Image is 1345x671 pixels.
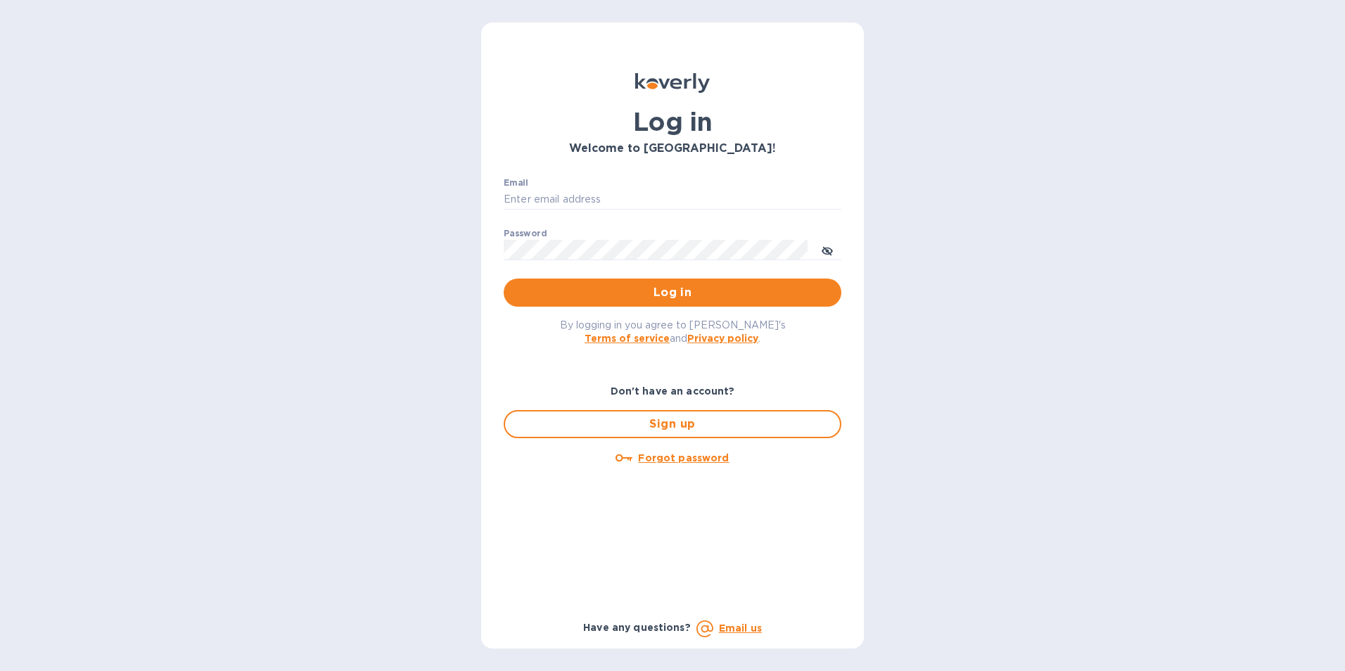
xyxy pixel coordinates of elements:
[516,416,829,433] span: Sign up
[504,229,547,238] label: Password
[611,385,735,397] b: Don't have an account?
[504,142,841,155] h3: Welcome to [GEOGRAPHIC_DATA]!
[583,622,691,633] b: Have any questions?
[638,452,729,464] u: Forgot password
[687,333,758,344] a: Privacy policy
[504,107,841,136] h1: Log in
[635,73,710,93] img: Koverly
[719,622,762,634] a: Email us
[504,189,841,210] input: Enter email address
[504,179,528,187] label: Email
[504,410,841,438] button: Sign up
[504,279,841,307] button: Log in
[515,284,830,301] span: Log in
[813,236,841,264] button: toggle password visibility
[560,319,786,344] span: By logging in you agree to [PERSON_NAME]'s and .
[585,333,670,344] a: Terms of service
